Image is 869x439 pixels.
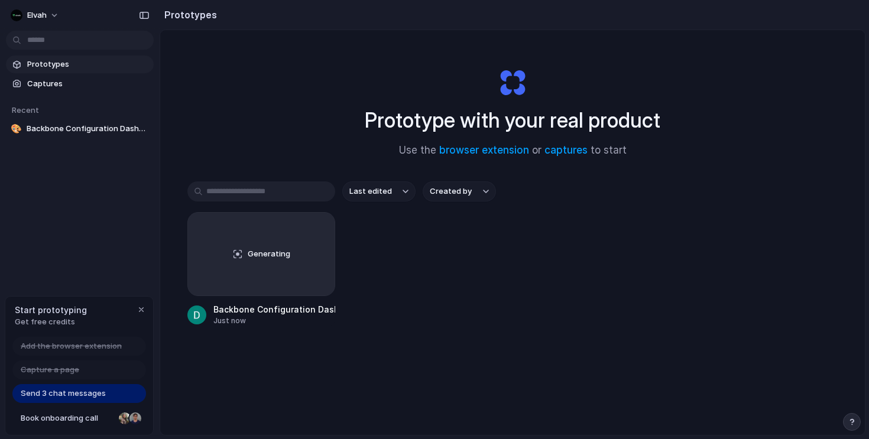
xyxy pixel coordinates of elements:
[213,303,335,316] div: Backbone Configuration Dashboard
[439,144,529,156] a: browser extension
[544,144,588,156] a: captures
[365,105,660,136] h1: Prototype with your real product
[6,56,154,73] a: Prototypes
[27,78,149,90] span: Captures
[128,411,142,425] div: Christian Iacullo
[423,181,496,201] button: Created by
[11,123,22,135] div: 🎨
[21,388,106,399] span: Send 3 chat messages
[6,120,154,138] a: 🎨Backbone Configuration Dashboard
[187,212,335,326] a: GeneratingBackbone Configuration DashboardJust now
[15,316,87,328] span: Get free credits
[160,8,217,22] h2: Prototypes
[12,409,146,428] a: Book onboarding call
[399,143,627,158] span: Use the or to start
[21,340,122,352] span: Add the browser extension
[15,304,87,316] span: Start prototyping
[12,105,39,115] span: Recent
[6,75,154,93] a: Captures
[349,186,392,197] span: Last edited
[213,316,335,326] div: Just now
[21,412,114,424] span: Book onboarding call
[27,58,149,70] span: Prototypes
[27,9,47,21] span: Elvah
[342,181,416,201] button: Last edited
[21,364,79,376] span: Capture a page
[248,248,290,260] span: Generating
[6,6,65,25] button: Elvah
[430,186,472,197] span: Created by
[27,123,149,135] span: Backbone Configuration Dashboard
[118,411,132,425] div: Nicole Kubica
